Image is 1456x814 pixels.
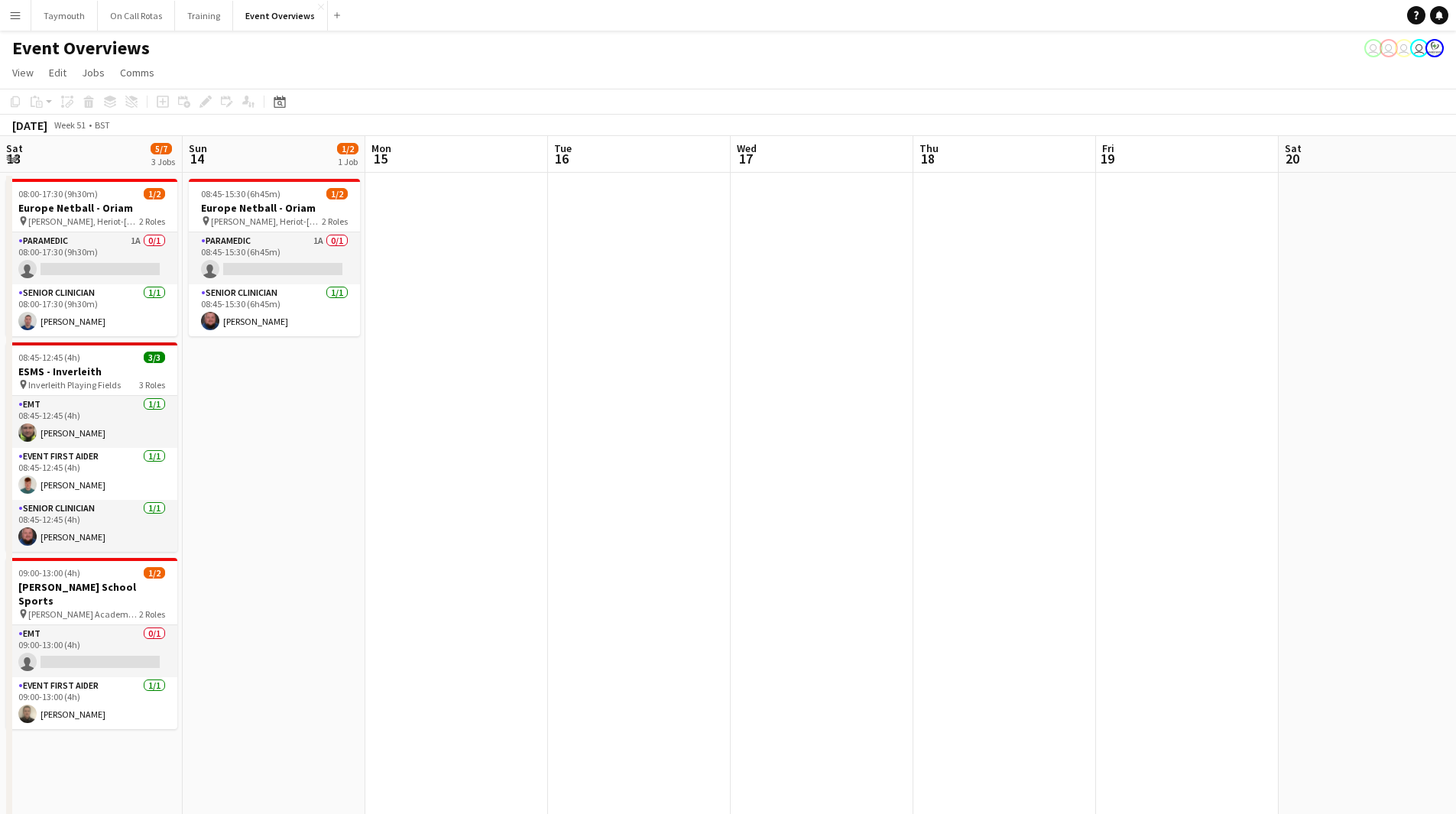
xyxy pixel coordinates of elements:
span: Edit [49,66,66,79]
span: Inverleith Playing Fields [28,379,121,391]
span: 1/2 [337,143,358,154]
span: 13 [4,150,23,167]
h1: Event Overviews [12,37,150,60]
span: Comms [120,66,154,79]
span: 2 Roles [139,216,165,227]
span: Sat [1285,141,1302,155]
span: 2 Roles [139,608,165,620]
app-card-role: Event First Aider1/108:45-12:45 (4h)[PERSON_NAME] [6,448,177,500]
span: [PERSON_NAME] Academy Playing Fields [28,608,139,620]
app-user-avatar: Operations Team [1410,39,1428,57]
app-job-card: 09:00-13:00 (4h)1/2[PERSON_NAME] School Sports [PERSON_NAME] Academy Playing Fields2 RolesEMT0/10... [6,558,177,729]
span: 16 [552,150,572,167]
button: Training [175,1,233,31]
button: Taymouth [31,1,98,31]
div: [DATE] [12,118,47,133]
app-card-role: Paramedic1A0/108:45-15:30 (6h45m) [189,232,360,284]
a: Comms [114,63,161,83]
span: 18 [917,150,939,167]
app-card-role: Event First Aider1/109:00-13:00 (4h)[PERSON_NAME] [6,677,177,729]
app-job-card: 08:00-17:30 (9h30m)1/2Europe Netball - Oriam [PERSON_NAME], Heriot-[GEOGRAPHIC_DATA]2 RolesParame... [6,179,177,336]
app-user-avatar: Operations Team [1380,39,1398,57]
span: View [12,66,34,79]
app-job-card: 08:45-12:45 (4h)3/3ESMS - Inverleith Inverleith Playing Fields3 RolesEMT1/108:45-12:45 (4h)[PERSO... [6,342,177,552]
span: Mon [371,141,391,155]
div: 1 Job [338,156,358,167]
span: 20 [1283,150,1302,167]
span: Thu [919,141,939,155]
app-user-avatar: Operations Manager [1425,39,1444,57]
span: Week 51 [50,119,89,131]
h3: ESMS - Inverleith [6,365,177,378]
span: 1/2 [144,567,165,579]
app-card-role: EMT0/109:00-13:00 (4h) [6,625,177,677]
app-user-avatar: Operations Team [1364,39,1383,57]
span: 5/7 [151,143,172,154]
a: Jobs [76,63,111,83]
span: 3/3 [144,352,165,363]
a: View [6,63,40,83]
app-card-role: Paramedic1A0/108:00-17:30 (9h30m) [6,232,177,284]
span: 09:00-13:00 (4h) [18,567,80,579]
app-card-role: EMT1/108:45-12:45 (4h)[PERSON_NAME] [6,396,177,448]
div: 3 Jobs [151,156,175,167]
h3: Europe Netball - Oriam [6,201,177,215]
span: 19 [1100,150,1114,167]
span: 1/2 [144,188,165,199]
app-user-avatar: Operations Team [1395,39,1413,57]
span: Wed [737,141,757,155]
span: Jobs [82,66,105,79]
span: [PERSON_NAME], Heriot-[GEOGRAPHIC_DATA] [28,216,139,227]
button: On Call Rotas [98,1,175,31]
button: Event Overviews [233,1,328,31]
span: 2 Roles [322,216,348,227]
span: Sat [6,141,23,155]
app-card-role: Senior Clinician1/108:45-12:45 (4h)[PERSON_NAME] [6,500,177,552]
span: Fri [1102,141,1114,155]
span: Tue [554,141,572,155]
span: 3 Roles [139,379,165,391]
h3: Europe Netball - Oriam [189,201,360,215]
span: 1/2 [326,188,348,199]
span: 08:00-17:30 (9h30m) [18,188,98,199]
span: 17 [734,150,757,167]
span: 08:45-15:30 (6h45m) [201,188,280,199]
span: 08:45-12:45 (4h) [18,352,80,363]
a: Edit [43,63,73,83]
span: Sun [189,141,207,155]
div: BST [95,119,110,131]
span: 15 [369,150,391,167]
span: [PERSON_NAME], Heriot-[GEOGRAPHIC_DATA] [211,216,322,227]
span: 14 [186,150,207,167]
h3: [PERSON_NAME] School Sports [6,580,177,608]
app-job-card: 08:45-15:30 (6h45m)1/2Europe Netball - Oriam [PERSON_NAME], Heriot-[GEOGRAPHIC_DATA]2 RolesParame... [189,179,360,336]
app-card-role: Senior Clinician1/108:00-17:30 (9h30m)[PERSON_NAME] [6,284,177,336]
app-card-role: Senior Clinician1/108:45-15:30 (6h45m)[PERSON_NAME] [189,284,360,336]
